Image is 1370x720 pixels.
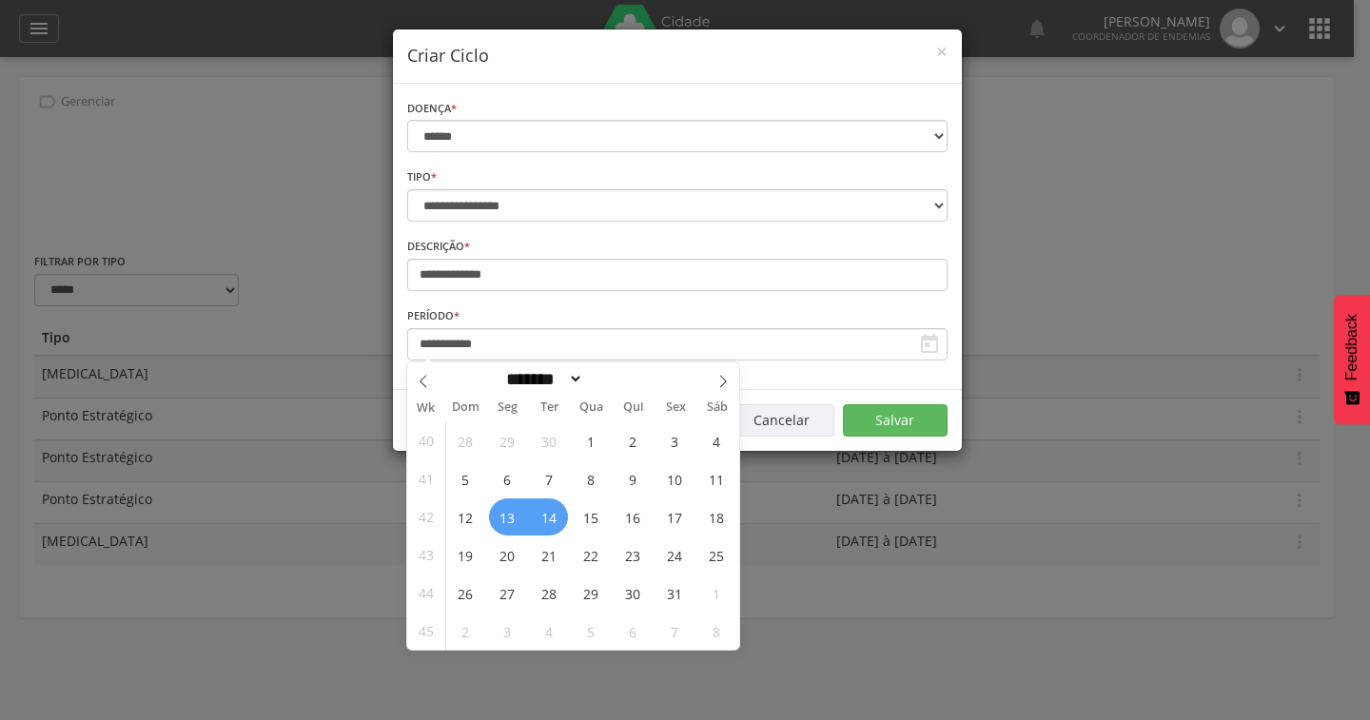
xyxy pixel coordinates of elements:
button: Close [936,42,948,62]
span: Setembro 30, 2025 [531,422,568,459]
span: Novembro 4, 2025 [531,613,568,650]
span: Outubro 20, 2025 [489,536,526,574]
span: Wk [407,395,445,421]
span: Novembro 5, 2025 [573,613,610,650]
input: Year [583,369,646,389]
span: Outubro 4, 2025 [698,422,735,459]
span: Outubro 25, 2025 [698,536,735,574]
span: Outubro 24, 2025 [656,536,694,574]
label: Descrição [407,239,470,254]
span: Novembro 7, 2025 [656,613,694,650]
span: Sáb [696,401,738,414]
h4: Criar Ciclo [407,44,948,68]
span: Outubro 2, 2025 [615,422,652,459]
span: Outubro 3, 2025 [656,422,694,459]
label: Doença [407,101,457,116]
span: Outubro 27, 2025 [489,574,526,612]
span: Outubro 18, 2025 [698,498,735,535]
span: Novembro 8, 2025 [698,613,735,650]
button: Feedback - Mostrar pesquisa [1334,295,1370,424]
span: Outubro 15, 2025 [573,498,610,535]
span: 40 [419,422,434,459]
span: Outubro 22, 2025 [573,536,610,574]
span: Outubro 16, 2025 [615,498,652,535]
span: Feedback [1343,314,1360,380]
span: Outubro 7, 2025 [531,460,568,497]
span: Novembro 6, 2025 [615,613,652,650]
span: 42 [419,498,434,535]
span: Seg [487,401,529,414]
span: Ter [529,401,571,414]
button: Salvar [843,404,948,437]
span: Setembro 29, 2025 [489,422,526,459]
span: Outubro 28, 2025 [531,574,568,612]
button: Cancelar [730,404,834,437]
span: Outubro 23, 2025 [615,536,652,574]
span: 41 [419,460,434,497]
span: Dom [445,401,487,414]
select: Month [499,369,583,389]
span: 45 [419,613,434,650]
span: Outubro 10, 2025 [656,460,694,497]
label: Tipo [407,169,437,185]
span: Outubro 30, 2025 [615,574,652,612]
span: Outubro 17, 2025 [656,498,694,535]
span: Outubro 8, 2025 [573,460,610,497]
span: Setembro 28, 2025 [447,422,484,459]
span: Outubro 14, 2025 [531,498,568,535]
label: Período [407,308,460,323]
span: Outubro 26, 2025 [447,574,484,612]
span: Novembro 2, 2025 [447,613,484,650]
span: Outubro 1, 2025 [573,422,610,459]
span: Outubro 29, 2025 [573,574,610,612]
span: Outubro 11, 2025 [698,460,735,497]
span: Sex [655,401,696,414]
span: Novembro 3, 2025 [489,613,526,650]
span: Outubro 5, 2025 [447,460,484,497]
span: Outubro 9, 2025 [615,460,652,497]
span: 43 [419,536,434,574]
span: Qua [571,401,613,414]
span: Outubro 31, 2025 [656,574,694,612]
span: Outubro 12, 2025 [447,498,484,535]
span: Outubro 19, 2025 [447,536,484,574]
span: 44 [419,574,434,612]
span: × [936,38,948,65]
span: Novembro 1, 2025 [698,574,735,612]
span: Outubro 21, 2025 [531,536,568,574]
span: Qui [613,401,655,414]
i:  [918,333,941,356]
span: Outubro 6, 2025 [489,460,526,497]
span: Outubro 13, 2025 [489,498,526,535]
